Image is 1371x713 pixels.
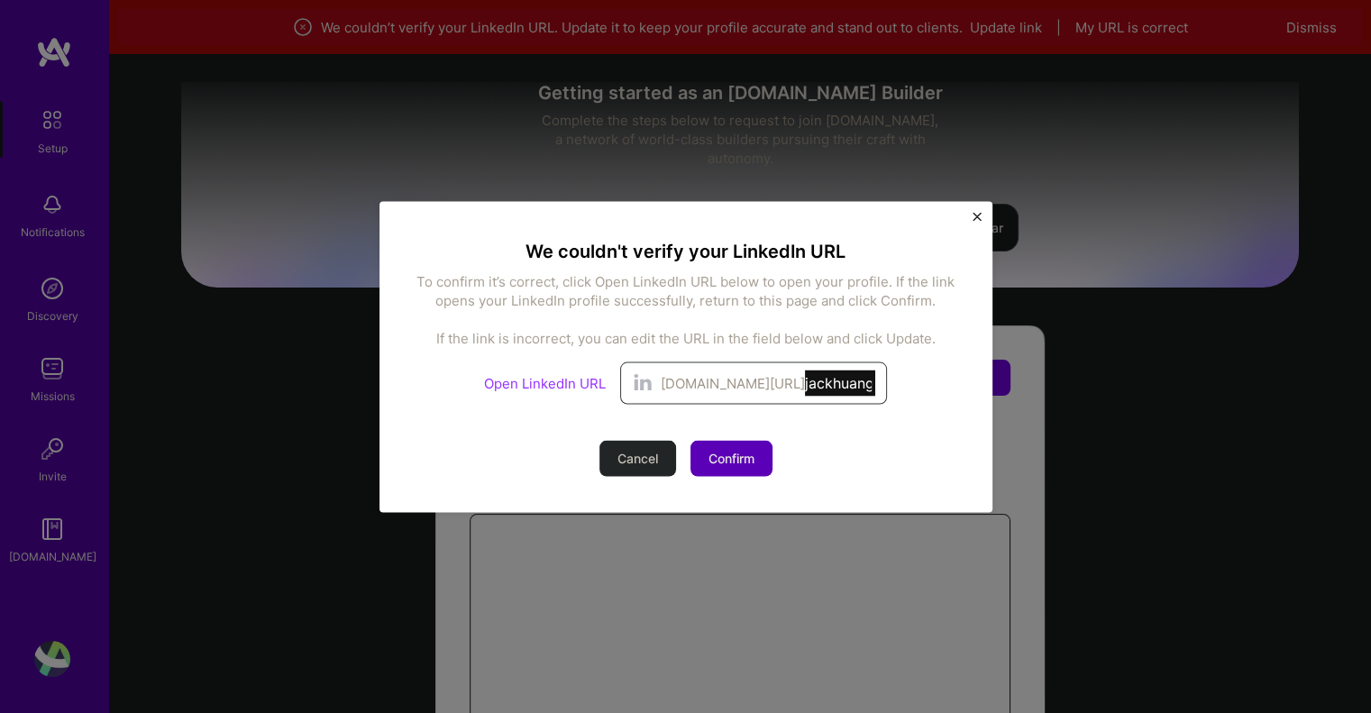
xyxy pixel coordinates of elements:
[690,440,772,476] button: Confirm
[661,373,805,392] span: [DOMAIN_NAME][URL]
[599,440,676,476] button: Cancel
[632,372,654,394] img: LinkedIn
[708,449,754,467] span: Confirm
[416,237,956,264] div: We couldn't verify your LinkedIn URL
[484,374,606,391] a: Open LinkedIn URL
[617,449,658,467] span: Cancel
[805,370,875,396] input: username
[973,212,982,231] button: Close
[416,271,956,347] div: To confirm it’s correct, click Open LinkedIn URL below to open your profile. If the link opens yo...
